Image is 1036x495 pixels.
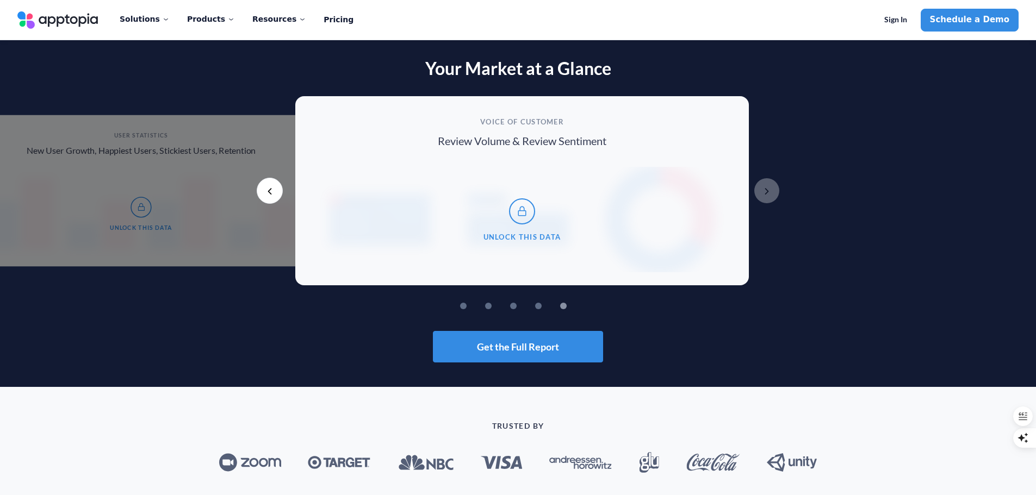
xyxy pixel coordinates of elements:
img: Coca-Cola_logo.svg [686,454,740,471]
button: 1 [476,303,483,309]
div: Products [187,8,235,30]
p: Review Volume & Review Sentiment [438,135,606,147]
span: Get the Full Report [477,342,559,352]
h3: Voice of Customer [480,118,564,126]
span: Sign In [884,15,907,24]
a: Sign In [875,9,916,32]
p: New User Growth, Happiest Users, Stickiest Users, Retention [27,146,256,155]
button: 3 [526,303,533,309]
img: Visa_Inc._logo.svg [481,456,523,469]
div: Solutions [120,8,170,30]
img: Glu_Mobile_logo.svg [639,452,659,473]
img: Zoom_logo.svg [219,453,281,472]
p: TRUSTED BY [127,422,910,430]
img: Target_logo.svg [308,456,370,469]
button: 5 [576,303,583,309]
img: Unity_Technologies_logo.svg [767,453,817,472]
a: Pricing [324,9,353,32]
a: Schedule a Demo [921,9,1019,32]
button: Next [754,178,780,204]
img: NBC_logo.svg [398,454,454,471]
span: Unlock This Data [483,233,561,241]
button: 2 [501,303,508,309]
div: Resources [252,8,306,30]
h3: User Statistics [114,133,168,139]
button: 4 [551,303,558,309]
button: Previous [257,178,283,204]
span: Unlock This Data [110,224,172,230]
img: Andreessen_Horowitz_new_logo.svg [549,456,612,469]
button: Get the Full Report [433,331,603,362]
